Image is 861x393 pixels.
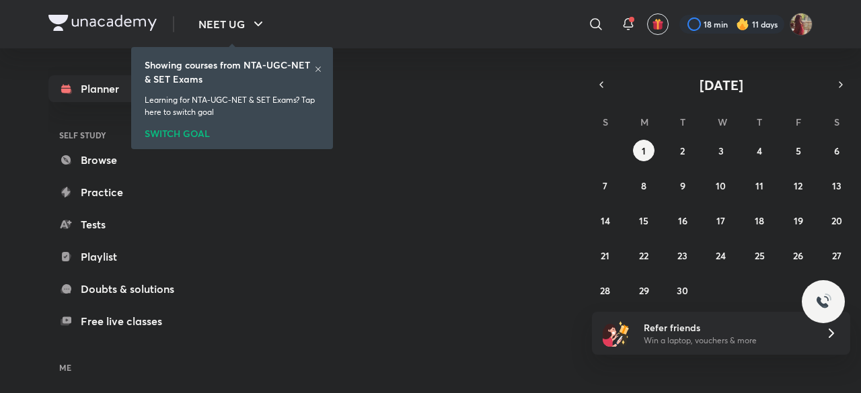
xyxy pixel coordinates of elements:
button: September 26, 2025 [788,245,809,266]
h6: Refer friends [644,320,809,335]
abbr: Friday [796,116,801,128]
button: September 1, 2025 [633,140,654,161]
abbr: Tuesday [680,116,685,128]
img: streak [736,17,749,31]
button: September 9, 2025 [672,175,694,196]
button: [DATE] [611,75,831,94]
a: Browse [48,146,204,173]
button: avatar [647,13,669,35]
button: September 20, 2025 [826,210,848,231]
p: Learning for NTA-UGC-NET & SET Exams? Tap here to switch goal [145,94,320,118]
a: Free live classes [48,308,204,335]
abbr: September 22, 2025 [639,249,648,262]
abbr: September 10, 2025 [716,179,726,192]
button: September 14, 2025 [595,210,616,231]
abbr: September 17, 2025 [716,214,725,227]
button: September 6, 2025 [826,140,848,161]
button: September 22, 2025 [633,245,654,266]
a: Tests [48,211,204,238]
button: September 4, 2025 [749,140,770,161]
a: Doubts & solutions [48,275,204,302]
abbr: September 26, 2025 [793,249,803,262]
button: September 27, 2025 [826,245,848,266]
abbr: Sunday [603,116,608,128]
p: Win a laptop, vouchers & more [644,335,809,347]
abbr: September 12, 2025 [794,179,802,192]
abbr: September 1, 2025 [642,144,646,157]
abbr: September 15, 2025 [639,214,648,227]
abbr: September 24, 2025 [716,249,726,262]
button: September 18, 2025 [749,210,770,231]
h6: ME [48,356,204,379]
h6: Showing courses from NTA-UGC-NET & SET Exams [145,58,314,86]
span: [DATE] [700,76,743,94]
abbr: September 13, 2025 [832,179,841,192]
button: September 19, 2025 [788,210,809,231]
a: Planner [48,75,204,102]
abbr: September 19, 2025 [794,214,803,227]
button: September 25, 2025 [749,245,770,266]
abbr: September 2, 2025 [680,144,685,157]
a: Playlist [48,243,204,270]
abbr: September 18, 2025 [755,214,764,227]
button: September 29, 2025 [633,279,654,301]
abbr: Monday [640,116,648,128]
button: September 21, 2025 [595,245,616,266]
button: September 15, 2025 [633,210,654,231]
button: September 30, 2025 [672,279,694,301]
abbr: September 30, 2025 [677,284,688,297]
button: September 28, 2025 [595,279,616,301]
abbr: September 6, 2025 [834,144,839,157]
h6: SELF STUDY [48,124,204,146]
abbr: September 27, 2025 [832,249,841,262]
button: September 24, 2025 [710,245,732,266]
abbr: September 4, 2025 [757,144,762,157]
img: avatar [652,18,664,30]
abbr: September 23, 2025 [677,249,687,262]
button: September 2, 2025 [672,140,694,161]
abbr: September 5, 2025 [796,144,801,157]
abbr: September 3, 2025 [718,144,724,157]
img: ttu [815,294,831,310]
button: September 10, 2025 [710,175,732,196]
button: September 11, 2025 [749,175,770,196]
button: September 13, 2025 [826,175,848,196]
button: September 8, 2025 [633,175,654,196]
abbr: Wednesday [718,116,727,128]
button: September 5, 2025 [788,140,809,161]
abbr: September 11, 2025 [755,179,763,192]
abbr: September 28, 2025 [600,284,610,297]
abbr: Thursday [757,116,762,128]
abbr: September 9, 2025 [680,179,685,192]
div: SWITCH GOAL [145,124,320,138]
abbr: September 8, 2025 [641,179,646,192]
button: September 16, 2025 [672,210,694,231]
abbr: September 29, 2025 [639,284,649,297]
button: September 12, 2025 [788,175,809,196]
abbr: September 21, 2025 [601,249,609,262]
abbr: September 7, 2025 [603,179,607,192]
a: Company Logo [48,15,157,34]
button: September 3, 2025 [710,140,732,161]
img: Srishti Sharma [790,13,813,36]
button: September 7, 2025 [595,175,616,196]
abbr: September 16, 2025 [678,214,687,227]
button: September 23, 2025 [672,245,694,266]
abbr: September 20, 2025 [831,214,842,227]
img: Company Logo [48,15,157,31]
button: NEET UG [190,11,274,38]
button: September 17, 2025 [710,210,732,231]
abbr: September 25, 2025 [755,249,765,262]
a: Practice [48,179,204,206]
abbr: Saturday [834,116,839,128]
abbr: September 14, 2025 [601,214,610,227]
img: referral [603,320,630,347]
